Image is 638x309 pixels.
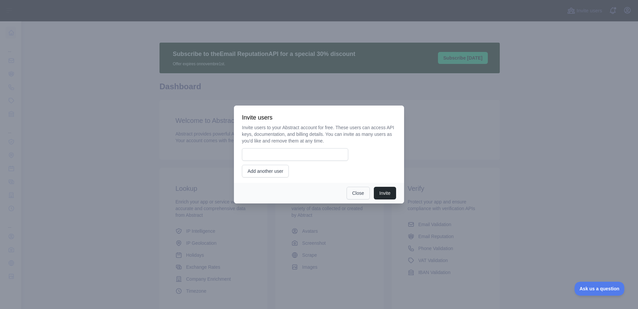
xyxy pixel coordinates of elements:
iframe: Toggle Customer Support [575,282,625,296]
h3: Invite users [242,114,396,122]
button: Invite [374,187,396,199]
p: Invite users to your Abstract account for free. These users can access API keys, documentation, a... [242,124,396,144]
button: Close [347,187,370,199]
button: Add another user [242,165,289,177]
